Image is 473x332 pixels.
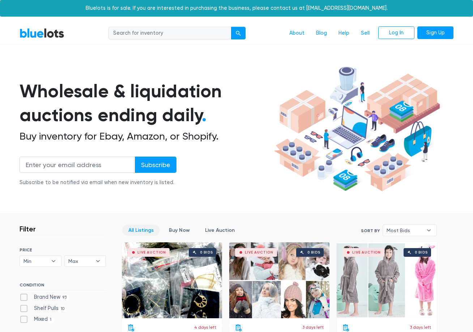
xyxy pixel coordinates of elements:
[20,130,271,142] h2: Buy inventory for Ebay, Amazon, or Shopify.
[194,324,216,331] p: 4 days left
[337,242,437,318] a: Live Auction 0 bids
[245,251,273,254] div: Live Auction
[284,26,310,40] a: About
[310,26,333,40] a: Blog
[355,26,375,40] a: Sell
[60,295,69,301] span: 93
[271,63,443,195] img: hero-ee84e7d0318cb26816c560f6b4441b76977f77a177738b4e94f68c95b2b83dbb.png
[199,225,241,236] a: Live Auction
[421,225,436,236] b: ▾
[378,26,414,39] a: Log In
[46,256,61,267] b: ▾
[202,104,206,126] span: .
[410,324,431,331] p: 3 days left
[307,251,320,254] div: 0 bids
[122,242,222,318] a: Live Auction 0 bids
[90,256,106,267] b: ▾
[59,306,67,312] span: 10
[20,157,135,173] input: Enter your email address
[108,27,231,40] input: Search for inventory
[333,26,355,40] a: Help
[302,324,324,331] p: 3 days left
[122,225,160,236] a: All Listings
[20,305,67,312] label: Shelf Pulls
[20,293,69,301] label: Brand New
[415,251,428,254] div: 0 bids
[417,26,453,39] a: Sign Up
[361,227,380,234] label: Sort By
[135,157,176,173] input: Subscribe
[20,79,271,127] h1: Wholesale & liquidation auctions ending daily
[352,251,381,254] div: Live Auction
[200,251,213,254] div: 0 bids
[24,256,47,267] span: Min
[20,247,106,252] h6: PRICE
[68,256,92,267] span: Max
[20,225,36,233] h3: Filter
[137,251,166,254] div: Live Auction
[163,225,196,236] a: Buy Now
[48,317,54,323] span: 1
[20,282,106,290] h6: CONDITION
[20,315,54,323] label: Mixed
[229,242,329,318] a: Live Auction 0 bids
[387,225,423,236] span: Most Bids
[20,28,64,38] a: BlueLots
[20,179,176,187] div: Subscribe to be notified via email when new inventory is listed.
